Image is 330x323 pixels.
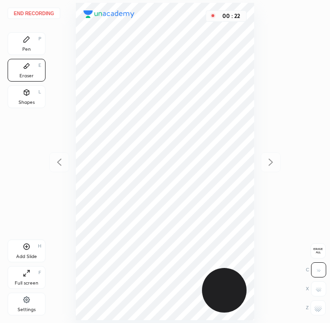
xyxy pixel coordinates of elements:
div: 00 : 22 [220,13,242,19]
div: F [38,270,41,275]
div: Add Slide [16,254,37,259]
div: C [306,262,326,277]
div: Shapes [18,100,35,105]
div: E [38,63,41,68]
div: Pen [22,47,31,52]
div: P [38,37,41,41]
div: H [38,244,41,249]
span: Erase all [311,248,325,254]
div: Settings [18,307,36,312]
div: L [38,90,41,94]
div: Full screen [15,281,38,286]
div: X [306,281,326,296]
button: End recording [8,8,60,19]
div: Eraser [19,74,34,78]
div: Z [306,300,326,315]
img: logo.38c385cc.svg [83,10,135,18]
